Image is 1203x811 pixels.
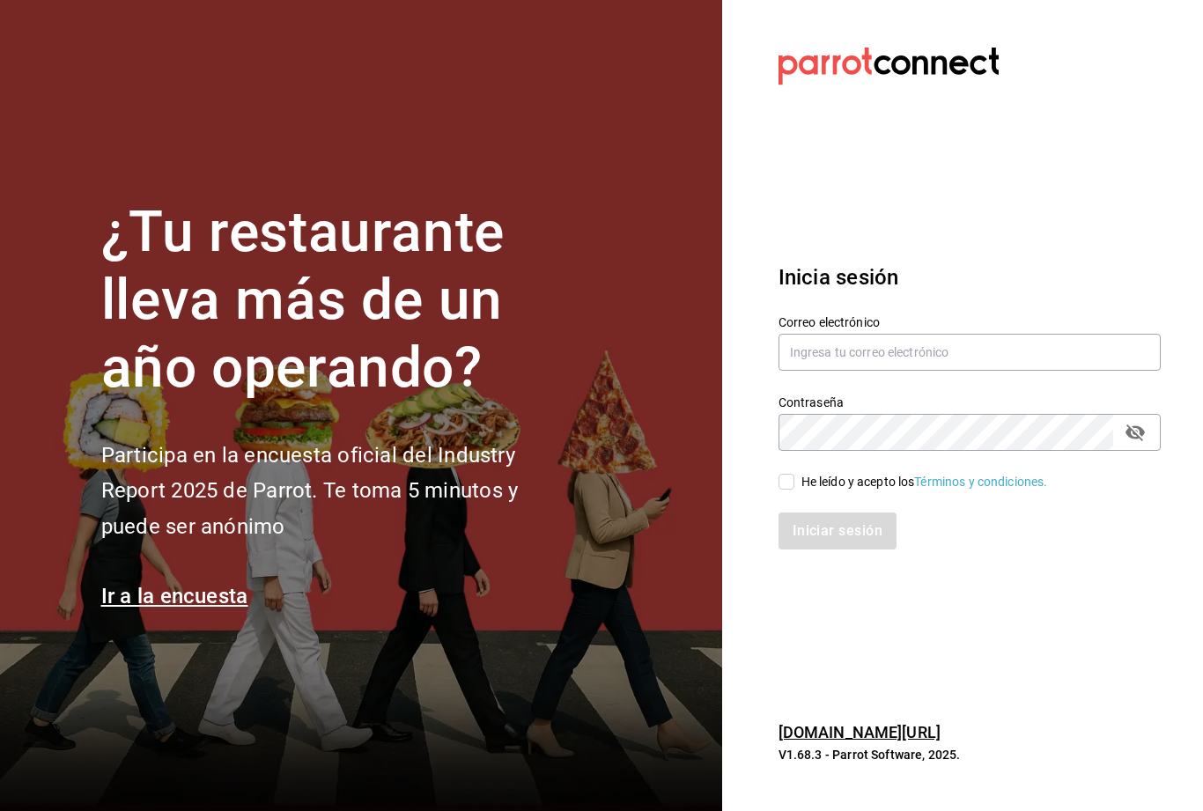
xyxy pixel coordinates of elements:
a: Términos y condiciones. [914,475,1047,489]
h2: Participa en la encuesta oficial del Industry Report 2025 de Parrot. Te toma 5 minutos y puede se... [101,438,577,545]
h1: ¿Tu restaurante lleva más de un año operando? [101,199,577,402]
input: Ingresa tu correo electrónico [779,334,1161,371]
a: [DOMAIN_NAME][URL] [779,723,941,741]
a: Ir a la encuesta [101,584,248,608]
label: Contraseña [779,396,1161,409]
label: Correo electrónico [779,316,1161,328]
p: V1.68.3 - Parrot Software, 2025. [779,746,1161,763]
h3: Inicia sesión [779,262,1161,293]
button: passwordField [1120,417,1150,447]
div: He leído y acepto los [801,473,1048,491]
